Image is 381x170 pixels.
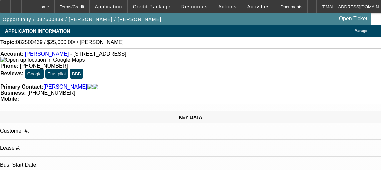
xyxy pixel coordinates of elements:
[213,0,242,13] button: Actions
[43,84,87,90] a: [PERSON_NAME]
[0,39,16,45] strong: Topic:
[93,84,98,90] img: linkedin-icon.png
[181,4,208,9] span: Resources
[70,69,83,79] button: BBB
[247,4,270,9] span: Activities
[133,4,171,9] span: Credit Package
[25,51,69,57] a: [PERSON_NAME]
[355,29,367,33] span: Manage
[0,57,85,63] img: Open up location in Google Maps
[0,63,18,69] strong: Phone:
[25,69,44,79] button: Google
[176,0,213,13] button: Resources
[0,90,26,96] strong: Business:
[0,51,23,57] strong: Account:
[0,71,23,76] strong: Reviews:
[20,63,68,69] span: [PHONE_NUMBER]
[95,4,122,9] span: Application
[27,90,75,96] span: [PHONE_NUMBER]
[45,69,68,79] button: Trustpilot
[218,4,237,9] span: Actions
[0,84,43,90] strong: Primary Contact:
[179,115,202,120] span: KEY DATA
[16,39,124,45] span: 082500439 / $25,000.00/ / [PERSON_NAME]
[0,57,85,63] a: View Google Maps
[90,0,127,13] button: Application
[336,13,370,24] a: Open Ticket
[3,17,161,22] span: Opportunity / 082500439 / [PERSON_NAME] / [PERSON_NAME]
[5,28,70,34] span: APPLICATION INFORMATION
[0,96,19,102] strong: Mobile:
[87,84,93,90] img: facebook-icon.png
[242,0,275,13] button: Activities
[128,0,176,13] button: Credit Package
[70,51,126,57] span: - [STREET_ADDRESS]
